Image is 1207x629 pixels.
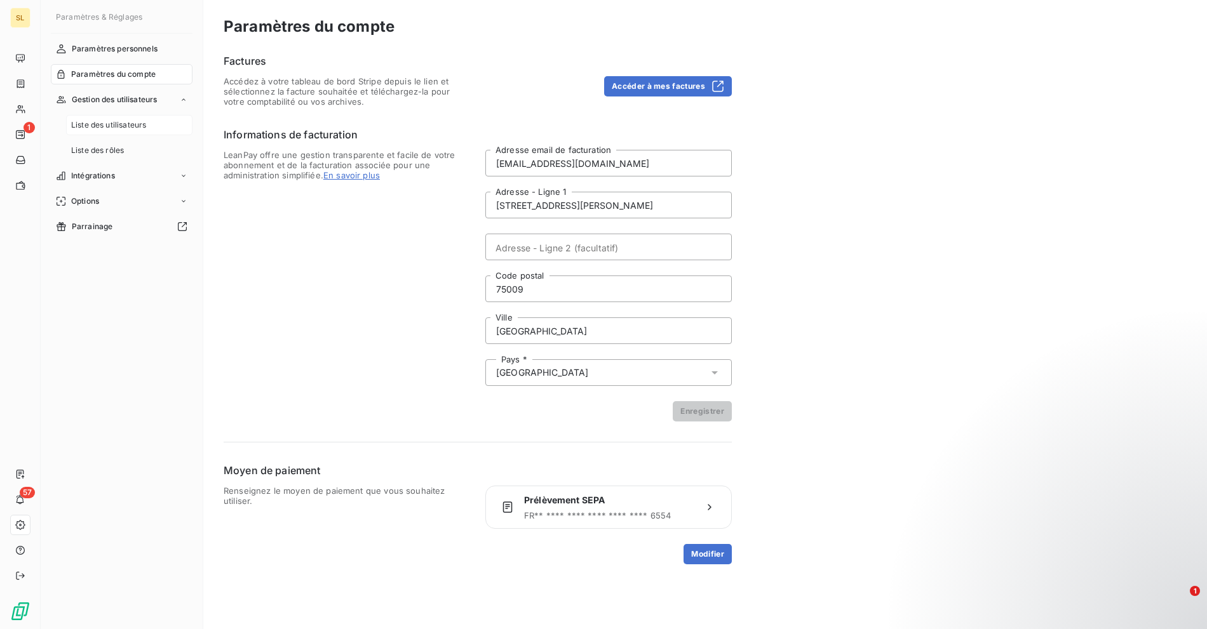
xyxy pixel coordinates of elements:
iframe: Intercom live chat [1164,586,1194,616]
input: placeholder [485,275,732,302]
span: LeanPay offre une gestion transparente et facile de votre abonnement et de la facturation associé... [224,150,470,421]
span: Parrainage [72,221,113,232]
span: Options [71,195,99,207]
span: Paramètres du compte [71,69,156,80]
span: Paramètres & Réglages [56,12,142,22]
h6: Factures [224,53,732,69]
button: Enregistrer [673,401,732,421]
a: 1 [10,124,30,145]
span: [GEOGRAPHIC_DATA] [496,366,589,379]
span: 57 [20,487,35,498]
img: Logo LeanPay [10,601,30,621]
span: Paramètres personnels [72,43,158,55]
a: Gestion des utilisateursListe des utilisateursListe des rôles [51,89,192,161]
span: Gestion des utilisateurs [72,94,158,105]
input: placeholder [485,317,732,344]
h6: Moyen de paiement [224,463,732,478]
span: 1 [1190,586,1200,596]
a: Options [51,191,192,211]
iframe: Intercom notifications message [953,506,1207,595]
h3: Paramètres du compte [224,15,1187,38]
span: Liste des utilisateurs [71,119,146,131]
div: SL [10,8,30,28]
input: placeholder [485,150,732,176]
span: Prélèvement SEPA [524,494,693,507]
input: placeholder [485,192,732,218]
a: Liste des rôles [66,140,192,161]
h6: Informations de facturation [224,127,732,142]
button: Accéder à mes factures [604,76,732,96]
a: Parrainage [51,216,192,237]
span: Liste des rôles [71,145,124,156]
button: Modifier [684,544,732,564]
span: Accédez à votre tableau de bord Stripe depuis le lien et sélectionnez la facture souhaitée et tél... [224,76,470,107]
a: Paramètres du compte [51,64,192,84]
span: 1 [24,122,35,133]
a: Paramètres personnels [51,39,192,59]
a: Intégrations [51,166,192,186]
span: Intégrations [71,170,115,182]
span: Renseignez le moyen de paiement que vous souhaitez utiliser. [224,486,470,564]
input: placeholder [485,234,732,260]
a: Liste des utilisateurs [66,115,192,135]
span: En savoir plus [323,170,380,180]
